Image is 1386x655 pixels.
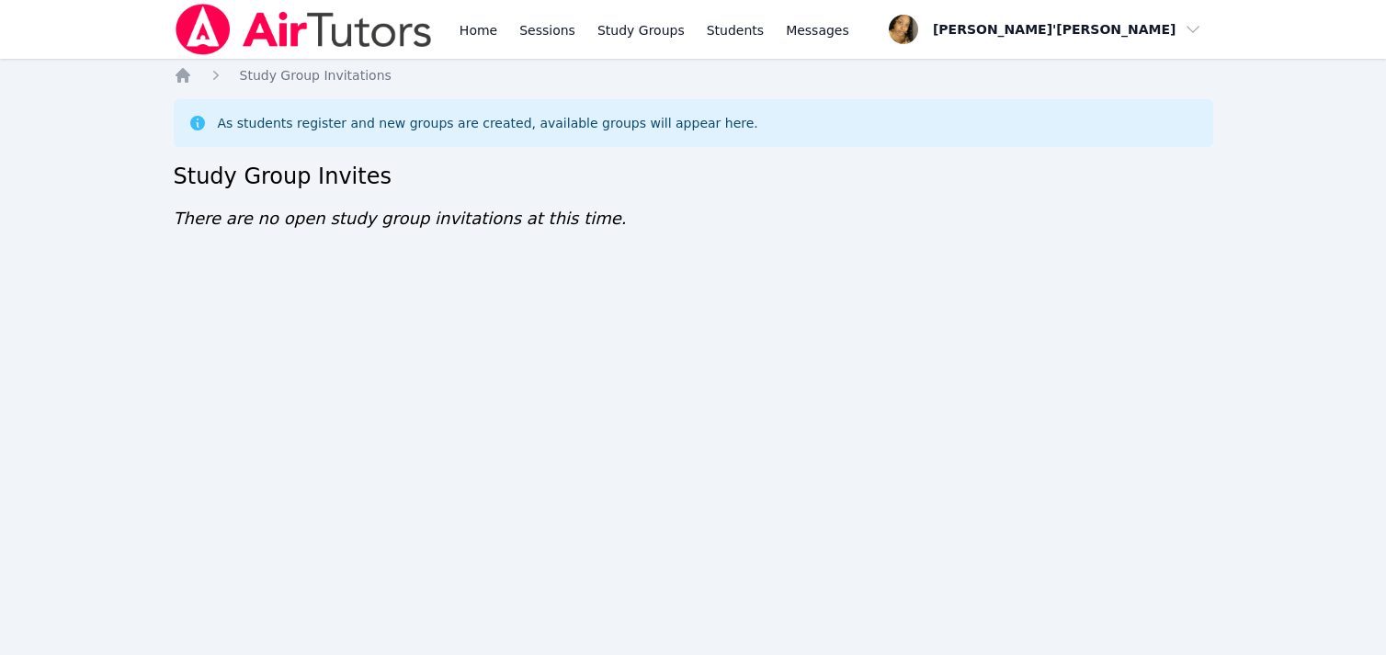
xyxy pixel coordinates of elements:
[240,66,392,85] a: Study Group Invitations
[174,66,1213,85] nav: Breadcrumb
[174,4,434,55] img: Air Tutors
[174,209,627,228] span: There are no open study group invitations at this time.
[240,68,392,83] span: Study Group Invitations
[218,114,758,132] div: As students register and new groups are created, available groups will appear here.
[786,21,849,40] span: Messages
[174,162,1213,191] h2: Study Group Invites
